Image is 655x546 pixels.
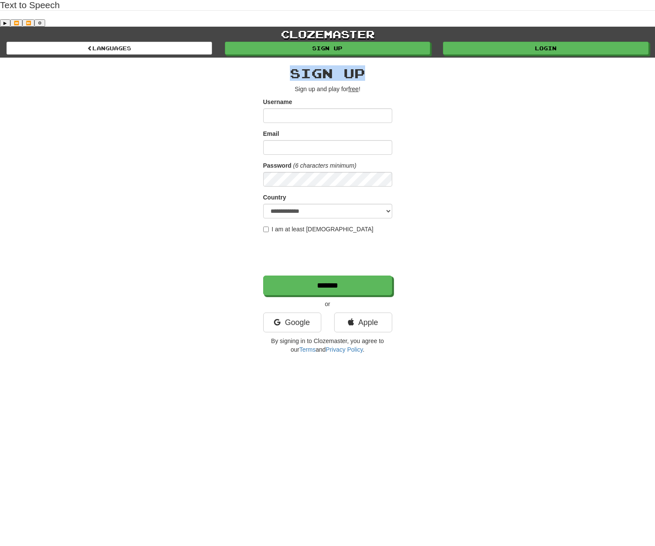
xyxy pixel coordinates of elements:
[348,86,359,92] u: free
[225,42,431,55] a: Sign up
[263,98,292,106] label: Username
[263,161,292,170] label: Password
[334,313,392,332] a: Apple
[299,346,316,353] a: Terms
[293,162,357,169] em: (6 characters minimum)
[6,42,212,55] a: Languages
[34,19,45,27] button: Settings
[22,19,34,27] button: Forward
[263,238,394,271] iframe: reCAPTCHA
[263,66,392,80] h2: Sign up
[263,313,321,332] a: Google
[10,19,22,27] button: Previous
[326,346,363,353] a: Privacy Policy
[263,300,392,308] p: or
[263,337,392,354] p: By signing in to Clozemaster, you agree to our and .
[443,42,649,55] a: Login
[263,129,279,138] label: Email
[263,193,286,202] label: Country
[263,227,269,232] input: I am at least [DEMOGRAPHIC_DATA]
[263,85,392,93] p: Sign up and play for !
[263,225,374,233] label: I am at least [DEMOGRAPHIC_DATA]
